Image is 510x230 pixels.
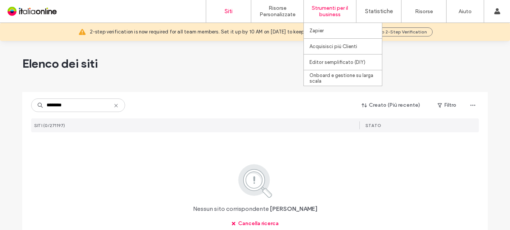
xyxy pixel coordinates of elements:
span: [PERSON_NAME] [270,205,317,213]
span: Aiuto [17,5,35,12]
label: Risorse Personalizzate [251,5,303,18]
label: Strumenti per il business [304,5,356,18]
label: Statistiche [365,8,393,15]
label: Zapier [309,28,324,33]
label: Siti [225,8,232,15]
label: Risorse [415,8,433,15]
button: Filtro [430,99,464,111]
a: Acquisisci più Clienti [309,39,382,54]
span: SITI (0/271197) [34,123,65,128]
label: Editor semplificato (DIY) [309,59,365,65]
label: Acquisisci più Clienti [309,44,357,49]
span: Nessun sito corrispondente [193,205,269,213]
button: Creato (Più recente) [355,99,427,111]
label: Aiuto [459,8,472,15]
img: search.svg [228,163,282,199]
a: Editor semplificato (DIY) [309,54,382,70]
button: Cancella ricerca [225,218,285,230]
a: Zapier [309,23,382,38]
label: Onboard e gestione su larga scala [309,73,382,84]
span: 2-step verification is now required for all team members. Set it up by 10 AM on [DATE] to keep yo... [90,28,355,36]
a: Onboard e gestione su larga scala [309,70,382,86]
button: Set Up 2-Step Verification [364,27,433,36]
span: STATO [365,123,382,128]
span: Elenco dei siti [22,56,98,71]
